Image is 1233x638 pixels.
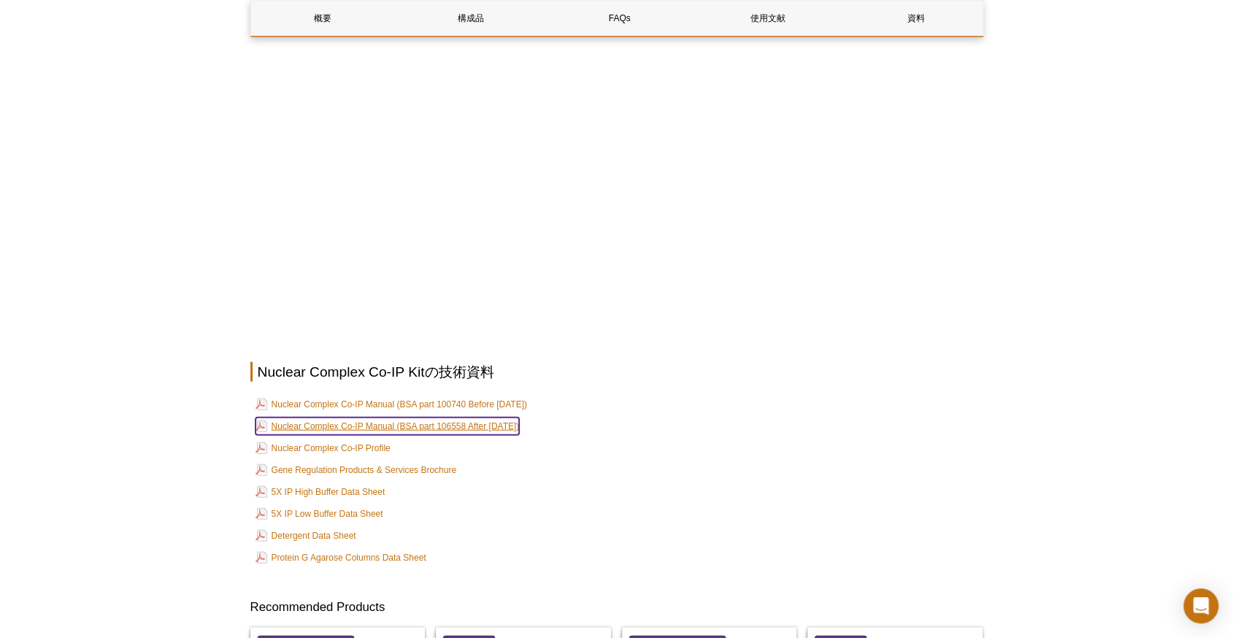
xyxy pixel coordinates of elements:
[256,439,391,457] a: Nuclear Complex Co-IP Profile
[696,1,840,36] a: 使用文献
[251,1,395,36] a: 概要
[844,1,988,36] a: 資料
[256,505,383,523] a: 5X IP Low Buffer Data Sheet
[399,1,543,36] a: 構成品
[256,549,426,566] a: Protein G Agarose Columns Data Sheet
[256,461,456,479] a: Gene Regulation Products & Services Brochure
[250,362,983,382] h2: Nuclear Complex Co-IP Kitの技術資料
[256,527,356,545] a: Detergent Data Sheet
[256,396,527,413] a: Nuclear Complex Co-IP Manual (BSA part 100740 Before [DATE])
[250,599,983,616] h3: Recommended Products
[256,483,385,501] a: 5X IP High Buffer Data Sheet
[548,1,691,36] a: FAQs
[256,418,520,435] a: Nuclear Complex Co-IP Manual (BSA part 106558 After [DATE])
[1183,588,1218,623] div: Open Intercom Messenger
